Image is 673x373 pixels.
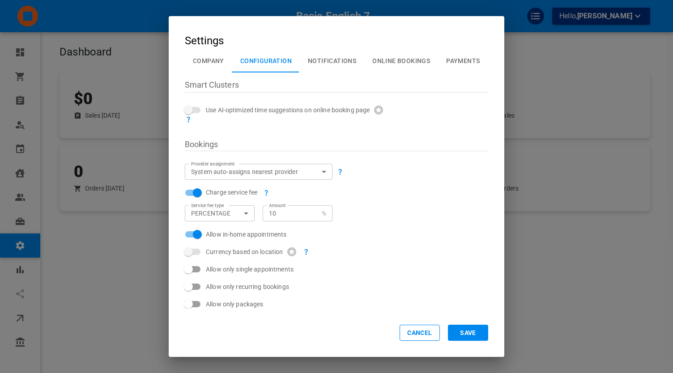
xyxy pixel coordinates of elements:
svg: Clients can either view all provider profiles and choose a specific person for the service or the... [336,168,344,175]
span: Charge service fee [206,189,257,196]
span: Bookings [185,140,218,149]
span: Allow in-home appointments [206,230,286,239]
span: Smart Clusters [185,80,239,89]
button: Configuration [232,49,300,72]
button: Open [240,207,252,220]
label: Amount [269,202,286,209]
span: Allow only single appointments [206,265,294,274]
svg: For single appointments and packages, this is applied once to the entire order and for recurring ... [263,189,270,196]
button: Payments [438,49,488,72]
button: Notifications [300,49,364,72]
button: Cancel [400,325,440,341]
button: Online Bookings [364,49,438,72]
svg: Charge clients in the currency of their country without conversion – if off, clients will be char... [302,248,310,255]
label: Provider assignment [191,161,235,167]
p: Use AI-optimized time suggestions on online booking page [206,106,370,114]
span: Allow only recurring bookings [206,282,289,291]
p: System auto-assigns nearest provider [191,167,312,176]
h3: Settings [185,32,224,49]
svg: Based on the address that a client enters, we find existing future bookings nearby and show avail... [185,116,192,123]
p: Currency based on location [206,247,283,256]
span: Allow only packages [206,300,264,309]
button: Company [185,49,232,72]
label: Service fee type [191,202,224,209]
button: Save [448,325,488,341]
